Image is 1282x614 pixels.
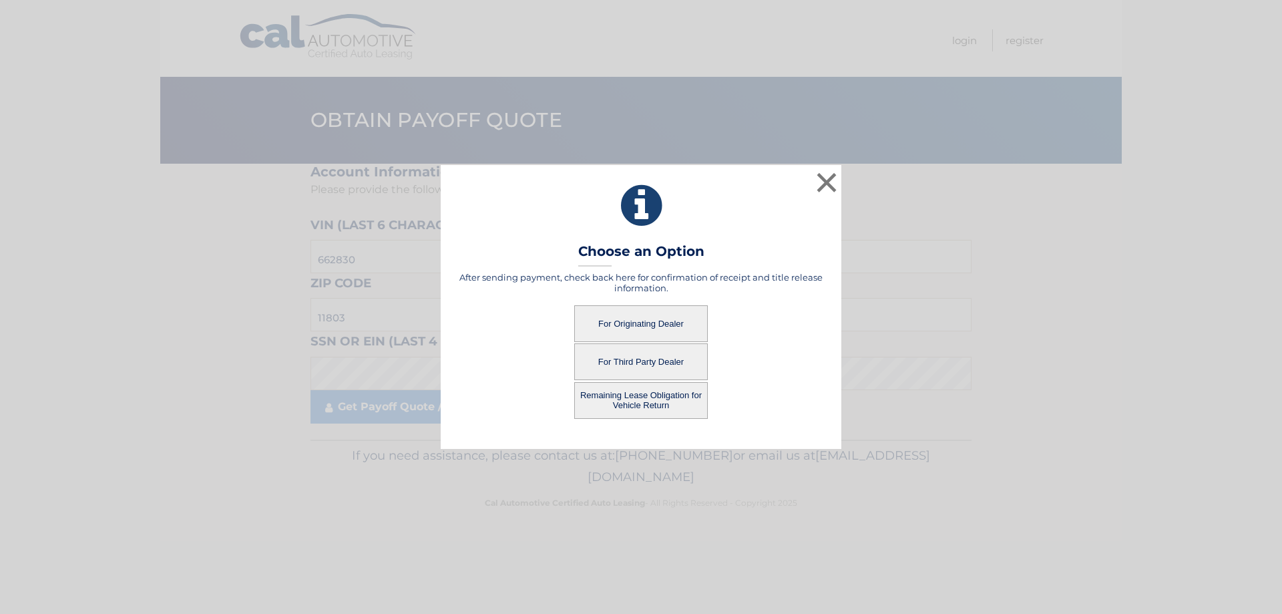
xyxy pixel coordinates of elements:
h3: Choose an Option [578,243,704,267]
button: × [813,169,840,196]
button: For Originating Dealer [574,305,708,342]
button: Remaining Lease Obligation for Vehicle Return [574,382,708,419]
h5: After sending payment, check back here for confirmation of receipt and title release information. [457,272,825,293]
button: For Third Party Dealer [574,343,708,380]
